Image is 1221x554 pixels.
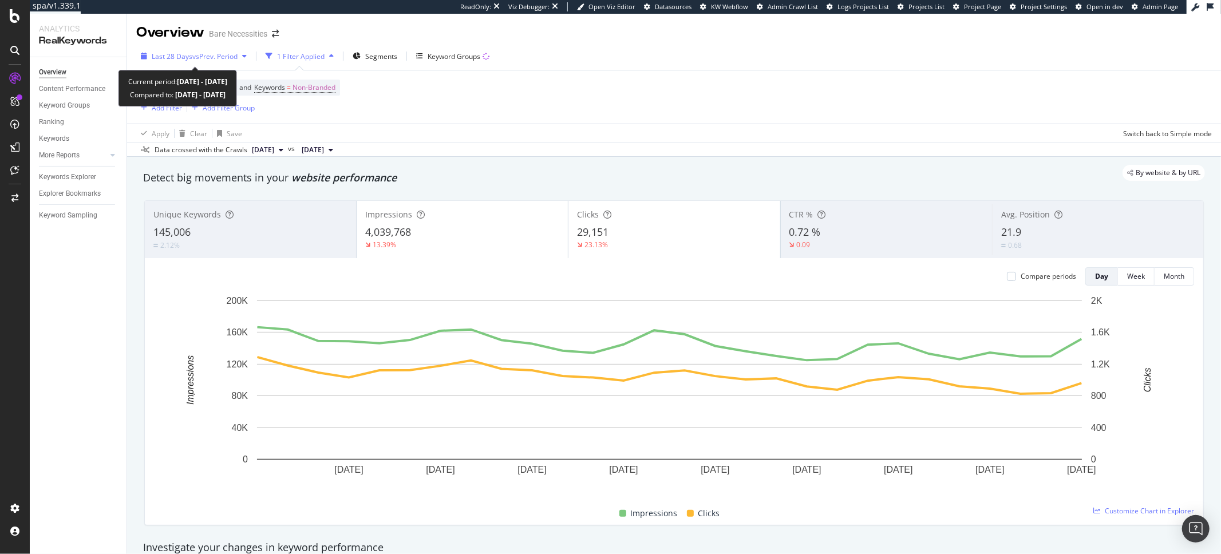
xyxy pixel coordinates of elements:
span: 2025 Jul. 25th [302,145,324,155]
div: Save [227,129,242,138]
span: and [239,82,251,92]
text: 1.6K [1091,327,1110,337]
span: Projects List [908,2,945,11]
span: Admin Crawl List [768,2,818,11]
span: CTR % [789,209,813,220]
button: 1 Filter Applied [261,47,338,65]
button: Switch back to Simple mode [1119,124,1212,143]
div: 0.68 [1008,240,1022,250]
button: Month [1155,267,1194,286]
span: By website & by URL [1136,169,1200,176]
div: Switch back to Simple mode [1123,129,1212,138]
b: [DATE] - [DATE] [173,90,226,100]
a: Projects List [898,2,945,11]
a: Keyword Sampling [39,209,118,221]
button: Add Filter [136,101,182,114]
div: Keywords Explorer [39,171,96,183]
button: Keyword Groups [412,47,494,65]
span: 4,039,768 [365,225,411,239]
div: Keywords [39,133,69,145]
span: = [287,82,291,92]
b: [DATE] - [DATE] [177,77,227,86]
div: Compared to: [130,88,226,101]
div: Apply [152,129,169,138]
div: Clear [190,129,207,138]
text: 160K [227,327,248,337]
a: Content Performance [39,83,118,95]
div: Add Filter Group [203,103,255,113]
span: Datasources [655,2,691,11]
text: [DATE] [792,465,821,475]
span: 145,006 [153,225,191,239]
span: Logs Projects List [837,2,889,11]
button: [DATE] [297,143,338,157]
a: Logs Projects List [827,2,889,11]
img: Equal [1001,244,1006,247]
span: Impressions [365,209,412,220]
text: 800 [1091,391,1107,401]
text: [DATE] [701,465,729,475]
a: Admin Page [1132,2,1178,11]
a: Admin Crawl List [757,2,818,11]
text: [DATE] [975,465,1004,475]
span: Keywords [254,82,285,92]
div: Week [1127,271,1145,281]
button: Segments [348,47,402,65]
span: 0.72 % [789,225,821,239]
span: Open Viz Editor [588,2,635,11]
button: Day [1085,267,1118,286]
button: Clear [175,124,207,143]
span: vs Prev. Period [192,52,238,61]
button: [DATE] [247,143,288,157]
a: Project Page [953,2,1001,11]
button: Apply [136,124,169,143]
text: Impressions [185,355,195,405]
text: [DATE] [334,465,363,475]
a: Keywords [39,133,118,145]
img: Equal [153,244,158,247]
text: 120K [227,359,248,369]
a: More Reports [39,149,107,161]
div: arrow-right-arrow-left [272,30,279,38]
span: vs [288,144,297,154]
a: Explorer Bookmarks [39,188,118,200]
a: Datasources [644,2,691,11]
div: Overview [136,23,204,42]
a: Open Viz Editor [577,2,635,11]
div: 0.09 [797,240,811,250]
text: [DATE] [426,465,455,475]
span: Admin Page [1143,2,1178,11]
div: 1 Filter Applied [277,52,325,61]
div: 13.39% [373,240,396,250]
span: Clicks [698,506,720,520]
span: Project Page [964,2,1001,11]
span: Segments [365,52,397,61]
div: Ranking [39,116,64,128]
button: Last 28 DaysvsPrev. Period [136,47,251,65]
span: Last 28 Days [152,52,192,61]
span: Customize Chart in Explorer [1105,506,1194,516]
a: Customize Chart in Explorer [1093,506,1194,516]
text: 400 [1091,423,1107,433]
text: [DATE] [609,465,638,475]
div: Keyword Groups [39,100,90,112]
div: More Reports [39,149,80,161]
div: legacy label [1123,165,1205,181]
span: KW Webflow [711,2,748,11]
text: 1.2K [1091,359,1110,369]
button: Week [1118,267,1155,286]
text: 80K [232,391,248,401]
div: Compare periods [1021,271,1076,281]
text: 0 [243,454,248,464]
div: ReadOnly: [460,2,491,11]
div: Analytics [39,23,117,34]
text: [DATE] [517,465,546,475]
text: [DATE] [1067,465,1096,475]
a: Open in dev [1076,2,1123,11]
span: Impressions [631,506,678,520]
div: Viz Debugger: [508,2,550,11]
text: [DATE] [884,465,912,475]
a: Project Settings [1010,2,1067,11]
span: Project Settings [1021,2,1067,11]
div: Explorer Bookmarks [39,188,101,200]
